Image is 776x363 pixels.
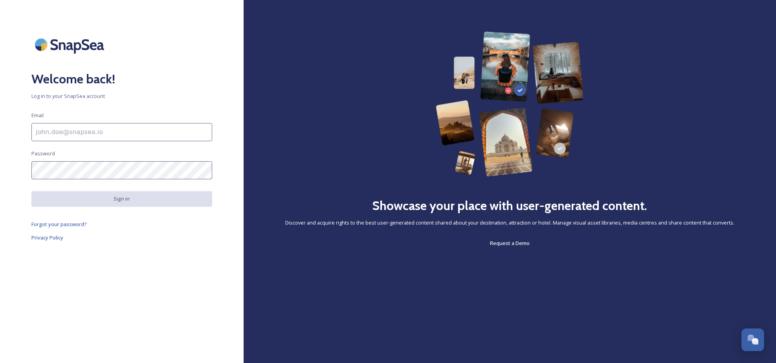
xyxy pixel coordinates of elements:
[31,123,212,141] input: john.doe@snapsea.io
[31,219,212,229] a: Forgot your password?
[31,112,44,119] span: Email
[490,238,530,248] a: Request a Demo
[31,234,63,241] span: Privacy Policy
[31,221,87,228] span: Forgot your password?
[490,240,530,247] span: Request a Demo
[31,233,212,242] a: Privacy Policy
[31,70,212,88] h2: Welcome back!
[436,31,584,177] img: 63b42ca75bacad526042e722_Group%20154-p-800.png
[285,219,734,227] span: Discover and acquire rights to the best user-generated content shared about your destination, att...
[741,328,764,351] button: Open Chat
[372,196,648,215] h2: Showcase your place with user-generated content.
[31,150,55,157] span: Password
[31,191,212,206] button: Sign in
[31,92,212,100] span: Log in to your SnapSea account
[31,31,110,58] img: SnapSea Logo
